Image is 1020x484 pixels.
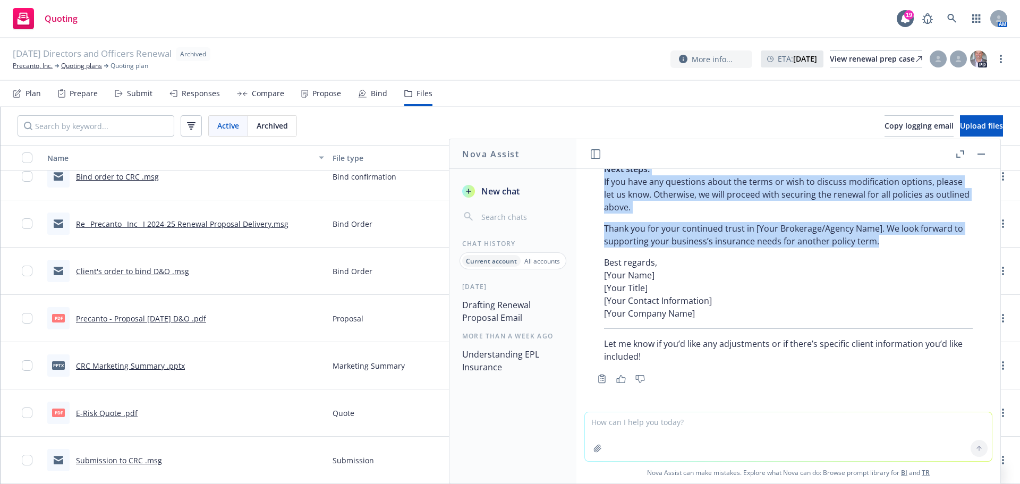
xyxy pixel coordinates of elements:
button: Thumbs down [632,371,649,386]
a: more [997,312,1009,325]
span: pdf [52,314,65,322]
a: more [994,53,1007,65]
p: If you have any questions about the terms or wish to discuss modification options, please let us ... [604,163,973,214]
a: more [997,359,1009,372]
span: New chat [479,185,520,198]
div: Submit [127,89,152,98]
span: pdf [52,409,65,417]
input: Toggle Row Selected [22,455,32,465]
div: View renewal prep case [830,51,922,67]
span: Archived [257,120,288,131]
p: Best regards, [Your Name] [Your Title] [Your Contact Information] [Your Company Name] [604,256,973,320]
a: TR [922,468,930,477]
a: more [997,217,1009,230]
p: Thank you for your continued trust in [Your Brokerage/Agency Name]. We look forward to supporting... [604,222,973,248]
button: Drafting Renewal Proposal Email [458,295,568,327]
svg: Copy to clipboard [597,374,607,384]
input: Toggle Row Selected [22,313,32,324]
a: Bind order to CRC .msg [76,172,159,182]
button: Understanding EPL Insurance [458,345,568,377]
div: Responses [182,89,220,98]
span: Nova Assist can make mistakes. Explore what Nova can do: Browse prompt library for and [581,462,996,483]
button: Upload files [960,115,1003,137]
span: Bind confirmation [333,171,396,182]
p: All accounts [524,257,560,266]
span: Active [217,120,239,131]
div: Compare [252,89,284,98]
span: Archived [180,49,206,59]
span: Bind Order [333,218,372,230]
div: Propose [312,89,341,98]
a: View renewal prep case [830,50,922,67]
a: Report a Bug [917,8,938,29]
input: Search by keyword... [18,115,174,137]
button: New chat [458,182,568,201]
a: Quoting plans [61,61,102,71]
h1: Nova Assist [462,148,520,160]
a: CRC Marketing Summary .pptx [76,361,185,371]
span: Quoting plan [110,61,148,71]
p: Current account [466,257,517,266]
img: photo [970,50,987,67]
div: Files [416,89,432,98]
span: Quote [333,407,354,419]
a: more [997,170,1009,183]
a: Submission to CRC .msg [76,455,162,465]
div: [DATE] [449,282,576,291]
input: Toggle Row Selected [22,218,32,229]
button: Name [43,145,328,171]
input: Search chats [479,209,564,224]
a: E-Risk Quote .pdf [76,408,138,418]
a: Search [941,8,963,29]
input: Toggle Row Selected [22,171,32,182]
a: more [997,454,1009,466]
input: Toggle Row Selected [22,407,32,418]
a: more [997,406,1009,419]
button: Copy logging email [885,115,954,137]
span: Next steps: [604,163,650,175]
button: File type [328,145,488,171]
span: Upload files [960,121,1003,131]
a: Quoting [8,4,82,33]
a: BI [901,468,907,477]
input: Toggle Row Selected [22,266,32,276]
input: Toggle Row Selected [22,360,32,371]
span: Bind Order [333,266,372,277]
div: Chat History [449,239,576,248]
div: More than a week ago [449,332,576,341]
span: Submission [333,455,374,466]
span: Copy logging email [885,121,954,131]
div: Name [47,152,312,164]
div: Bind [371,89,387,98]
div: Plan [25,89,41,98]
div: File type [333,152,472,164]
a: Switch app [966,8,987,29]
input: Select all [22,152,32,163]
span: Quoting [45,14,78,23]
div: 19 [904,10,914,20]
span: More info... [692,54,733,65]
a: Re_ Precanto_ Inc_ I 2024-25 Renewal Proposal Delivery.msg [76,219,288,229]
a: Precanto - Proposal [DATE] D&O .pdf [76,313,206,324]
span: Marketing Summary [333,360,405,371]
p: Let me know if you’d like any adjustments or if there’s specific client information you’d like in... [604,337,973,363]
strong: [DATE] [793,54,817,64]
span: [DATE] Directors and Officers Renewal [13,47,172,61]
span: Proposal [333,313,363,324]
a: more [997,265,1009,277]
span: pptx [52,361,65,369]
a: Client's order to bind D&O .msg [76,266,189,276]
span: ETA : [778,53,817,64]
div: Prepare [70,89,98,98]
a: Precanto, Inc. [13,61,53,71]
button: More info... [670,50,752,68]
